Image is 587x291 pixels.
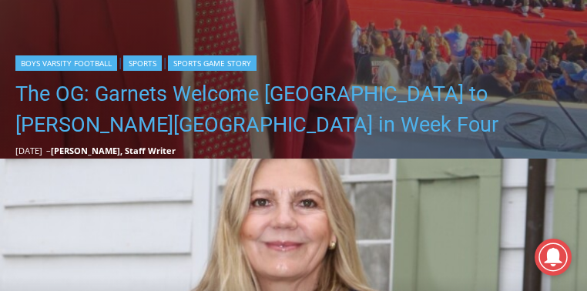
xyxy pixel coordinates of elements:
[123,55,162,71] a: Sports
[15,145,42,156] time: [DATE]
[15,52,579,71] div: | |
[51,145,176,156] a: [PERSON_NAME], Staff Writer
[15,79,579,140] a: The OG: Garnets Welcome [GEOGRAPHIC_DATA] to [PERSON_NAME][GEOGRAPHIC_DATA] in Week Four
[168,55,257,71] a: Sports Game Story
[46,145,51,156] span: –
[15,55,117,71] a: Boys Varsity Football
